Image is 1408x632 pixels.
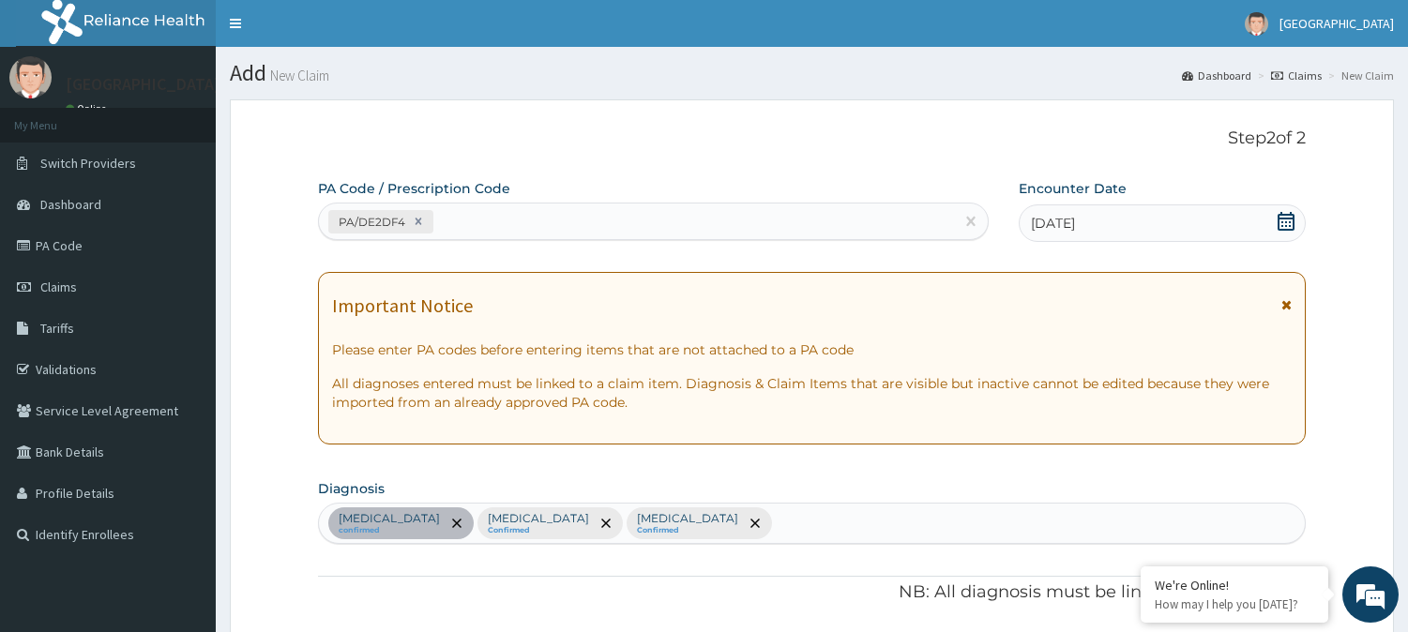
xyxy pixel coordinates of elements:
[339,511,440,526] p: [MEDICAL_DATA]
[1245,12,1268,36] img: User Image
[1279,15,1394,32] span: [GEOGRAPHIC_DATA]
[1182,68,1251,83] a: Dashboard
[448,515,465,532] span: remove selection option
[1031,214,1075,233] span: [DATE]
[9,56,52,98] img: User Image
[40,196,101,213] span: Dashboard
[1155,596,1314,612] p: How may I help you today?
[598,515,614,532] span: remove selection option
[1324,68,1394,83] li: New Claim
[1019,179,1127,198] label: Encounter Date
[40,155,136,172] span: Switch Providers
[333,211,408,233] div: PA/DE2DF4
[230,61,1394,85] h1: Add
[318,479,385,498] label: Diagnosis
[40,320,74,337] span: Tariffs
[637,526,738,535] small: Confirmed
[318,128,1306,149] p: Step 2 of 2
[66,76,220,93] p: [GEOGRAPHIC_DATA]
[488,511,589,526] p: [MEDICAL_DATA]
[66,102,111,115] a: Online
[637,511,738,526] p: [MEDICAL_DATA]
[332,295,473,316] h1: Important Notice
[488,526,589,535] small: Confirmed
[747,515,764,532] span: remove selection option
[332,340,1292,359] p: Please enter PA codes before entering items that are not attached to a PA code
[318,580,1306,605] p: NB: All diagnosis must be linked to a claim item
[266,68,329,83] small: New Claim
[40,278,77,295] span: Claims
[1271,68,1322,83] a: Claims
[318,179,510,198] label: PA Code / Prescription Code
[332,374,1292,412] p: All diagnoses entered must be linked to a claim item. Diagnosis & Claim Items that are visible bu...
[339,526,440,535] small: confirmed
[1155,577,1314,594] div: We're Online!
